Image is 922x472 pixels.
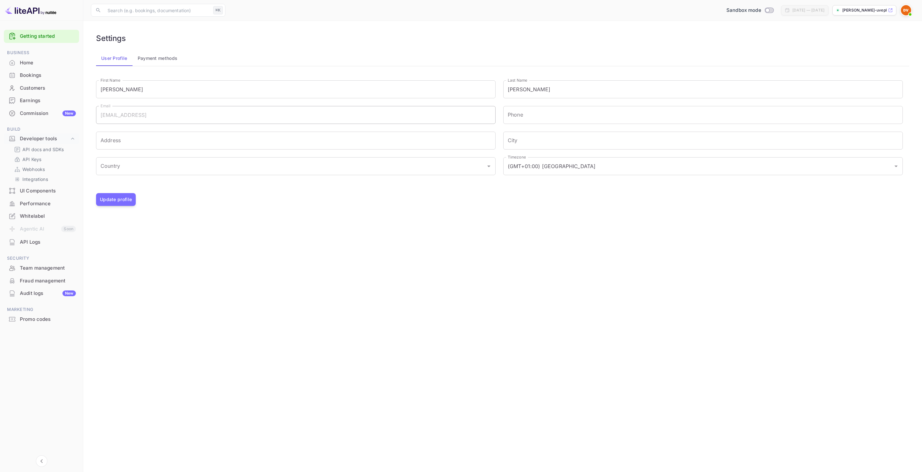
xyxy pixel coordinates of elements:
[5,5,56,15] img: LiteAPI logo
[62,110,76,116] div: New
[4,198,79,209] a: Performance
[4,306,79,313] span: Marketing
[484,162,493,171] button: Open
[20,97,76,104] div: Earnings
[4,133,79,144] div: Developer tools
[96,132,496,150] input: Address
[20,277,76,285] div: Fraud management
[4,30,79,43] div: Getting started
[901,5,911,15] img: Dennis Vichikov
[20,316,76,323] div: Promo codes
[104,4,211,17] input: Search (e.g. bookings, documentation)
[12,165,77,174] div: Webhooks
[14,176,74,183] a: Integrations
[99,160,483,172] input: Country
[14,146,74,153] a: API docs and SDKs
[12,155,77,164] div: API Keys
[503,106,903,124] input: phone
[4,57,79,69] div: Home
[36,455,47,467] button: Collapse navigation
[4,210,79,222] a: Whitelabel
[20,33,76,40] a: Getting started
[503,80,903,98] input: Last Name
[213,6,223,14] div: ⌘K
[20,200,76,208] div: Performance
[4,107,79,119] a: CommissionNew
[726,7,761,14] span: Sandbox mode
[842,7,887,13] p: [PERSON_NAME]-uvepl....
[96,34,126,43] h6: Settings
[96,193,136,206] button: Update profile
[4,107,79,120] div: CommissionNew
[792,7,824,13] div: [DATE] — [DATE]
[20,110,76,117] div: Commission
[12,175,77,184] div: Integrations
[96,106,496,124] input: Email
[4,198,79,210] div: Performance
[96,80,496,98] input: First Name
[12,145,77,154] div: API docs and SDKs
[20,239,76,246] div: API Logs
[4,287,79,299] a: Audit logsNew
[62,290,76,296] div: New
[503,132,903,150] input: City
[4,275,79,287] a: Fraud management
[4,126,79,133] span: Build
[20,187,76,195] div: UI Components
[508,77,527,83] label: Last Name
[96,51,909,66] div: account-settings tabs
[4,287,79,300] div: Audit logsNew
[4,57,79,69] a: Home
[101,77,120,83] label: First Name
[4,94,79,107] div: Earnings
[508,154,526,160] label: Timezone
[22,166,45,173] p: Webhooks
[4,82,79,94] a: Customers
[724,7,776,14] div: Switch to Production mode
[20,264,76,272] div: Team management
[4,69,79,81] a: Bookings
[96,51,133,66] button: User Profile
[20,290,76,297] div: Audit logs
[4,69,79,82] div: Bookings
[20,85,76,92] div: Customers
[4,236,79,248] a: API Logs
[4,255,79,262] span: Security
[101,103,110,109] label: Email
[14,156,74,163] a: API Keys
[22,176,48,183] p: Integrations
[4,94,79,106] a: Earnings
[892,162,901,171] button: Open
[22,146,64,153] p: API docs and SDKs
[4,185,79,197] a: UI Components
[133,51,183,66] button: Payment methods
[4,275,79,287] div: Fraud management
[4,49,79,56] span: Business
[20,59,76,67] div: Home
[20,135,69,142] div: Developer tools
[14,166,74,173] a: Webhooks
[20,72,76,79] div: Bookings
[22,156,41,163] p: API Keys
[4,262,79,274] a: Team management
[20,213,76,220] div: Whitelabel
[4,313,79,325] a: Promo codes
